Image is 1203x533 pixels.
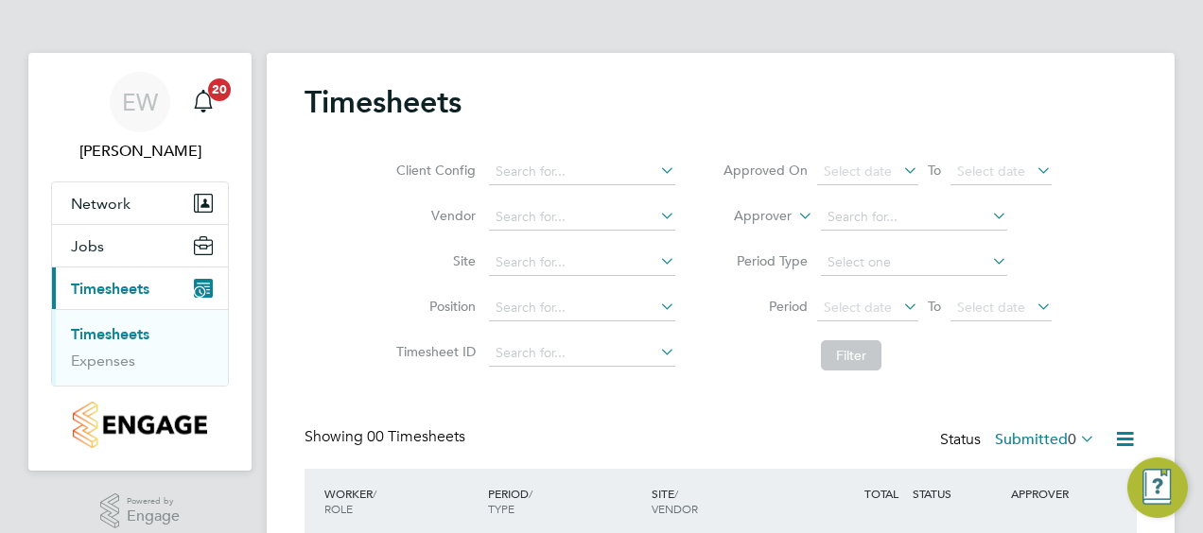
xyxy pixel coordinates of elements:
label: Approved On [723,162,808,179]
label: Submitted [995,430,1095,449]
a: Expenses [71,352,135,370]
input: Search for... [489,159,675,185]
span: To [922,294,947,318]
button: Network [52,182,228,224]
label: Position [391,298,476,315]
span: Timesheets [71,280,149,298]
input: Search for... [489,295,675,321]
span: To [922,158,947,182]
label: Site [391,252,476,269]
span: Select date [957,163,1025,180]
span: / [529,486,532,501]
a: Go to home page [51,402,229,448]
input: Select one [821,249,1007,276]
input: Search for... [489,249,675,276]
span: Select date [824,163,892,180]
h2: Timesheets [305,83,462,121]
span: VENDOR [652,501,698,516]
label: Period [723,298,808,315]
button: Filter [821,340,881,370]
a: 20 [184,72,222,132]
label: Vendor [391,207,476,224]
span: EW [122,90,158,114]
a: Powered byEngage [100,493,181,529]
span: ROLE [324,501,353,516]
span: TOTAL [864,486,898,501]
input: Search for... [821,204,1007,231]
span: / [674,486,678,501]
a: EW[PERSON_NAME] [51,72,229,163]
nav: Main navigation [28,53,252,471]
label: Timesheet ID [391,343,476,360]
input: Search for... [489,340,675,367]
div: APPROVER [1006,476,1105,510]
label: Client Config [391,162,476,179]
span: 20 [208,78,231,101]
span: Network [71,195,131,213]
span: Engage [127,508,180,524]
button: Engage Resource Center [1127,457,1188,518]
span: 0 [1068,430,1076,449]
div: STATUS [908,476,1006,510]
span: Eamon Woods [51,140,229,163]
span: 00 Timesheets [367,427,465,446]
div: SITE [647,476,811,525]
button: Timesheets [52,267,228,309]
div: Status [940,427,1099,454]
div: Timesheets [52,309,228,386]
label: Period Type [723,252,808,269]
span: Powered by [127,493,180,509]
div: Showing [305,427,469,447]
span: Select date [957,299,1025,316]
img: countryside-properties-logo-retina.png [73,402,206,448]
button: Jobs [52,225,228,266]
div: PERIOD [483,476,647,525]
span: TYPE [488,501,514,516]
div: WORKER [320,476,483,525]
label: Approver [706,207,792,226]
a: Timesheets [71,325,149,343]
span: Jobs [71,237,104,255]
span: Select date [824,299,892,316]
input: Search for... [489,204,675,231]
span: / [373,486,376,501]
